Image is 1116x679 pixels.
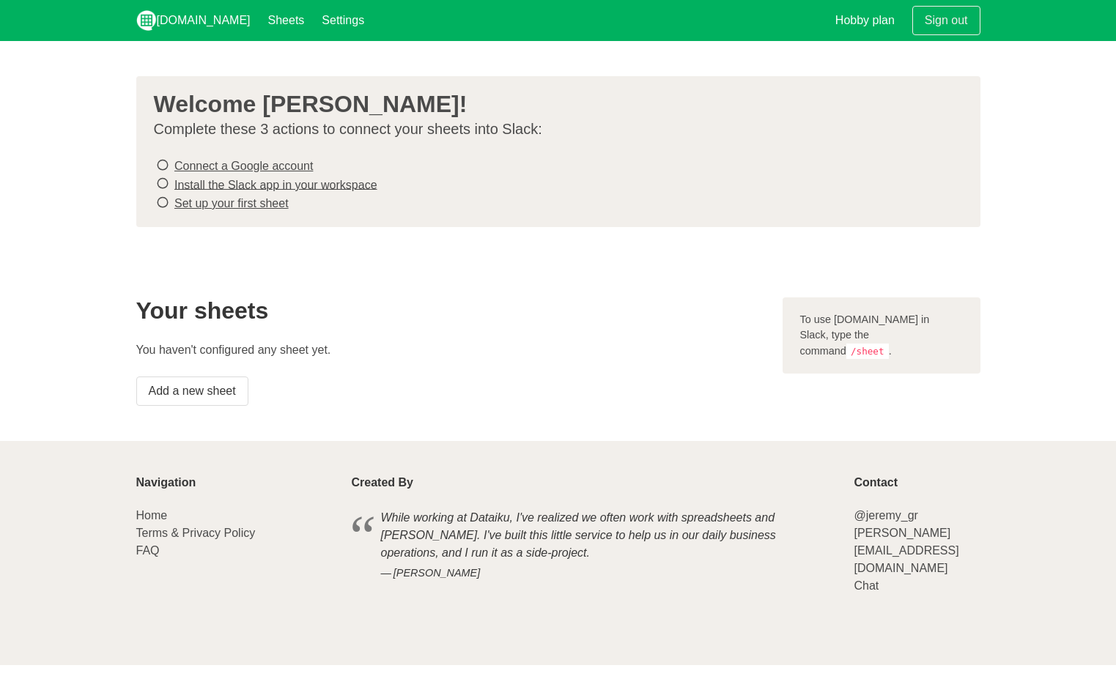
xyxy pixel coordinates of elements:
blockquote: While working at Dataiku, I've realized we often work with spreadsheets and [PERSON_NAME]. I've b... [352,507,837,584]
a: [PERSON_NAME][EMAIL_ADDRESS][DOMAIN_NAME] [854,527,958,574]
p: Contact [854,476,980,489]
a: Home [136,509,168,522]
p: Created By [352,476,837,489]
a: Add a new sheet [136,376,248,406]
img: logo_v2_white.png [136,10,157,31]
a: Install the Slack app in your workspace [174,178,377,190]
p: Complete these 3 actions to connect your sheets into Slack: [154,120,951,138]
p: You haven't configured any sheet yet. [136,341,765,359]
a: Set up your first sheet [174,197,289,209]
cite: [PERSON_NAME] [381,565,808,582]
h2: Your sheets [136,297,765,324]
a: Connect a Google account [174,160,313,172]
a: Chat [854,579,879,592]
a: Sign out [912,6,980,35]
code: /sheet [846,344,889,359]
p: Navigation [136,476,334,489]
a: @jeremy_gr [854,509,917,522]
div: To use [DOMAIN_NAME] in Slack, type the command . [783,297,980,374]
a: Terms & Privacy Policy [136,527,256,539]
a: FAQ [136,544,160,557]
h3: Welcome [PERSON_NAME]! [154,91,951,117]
